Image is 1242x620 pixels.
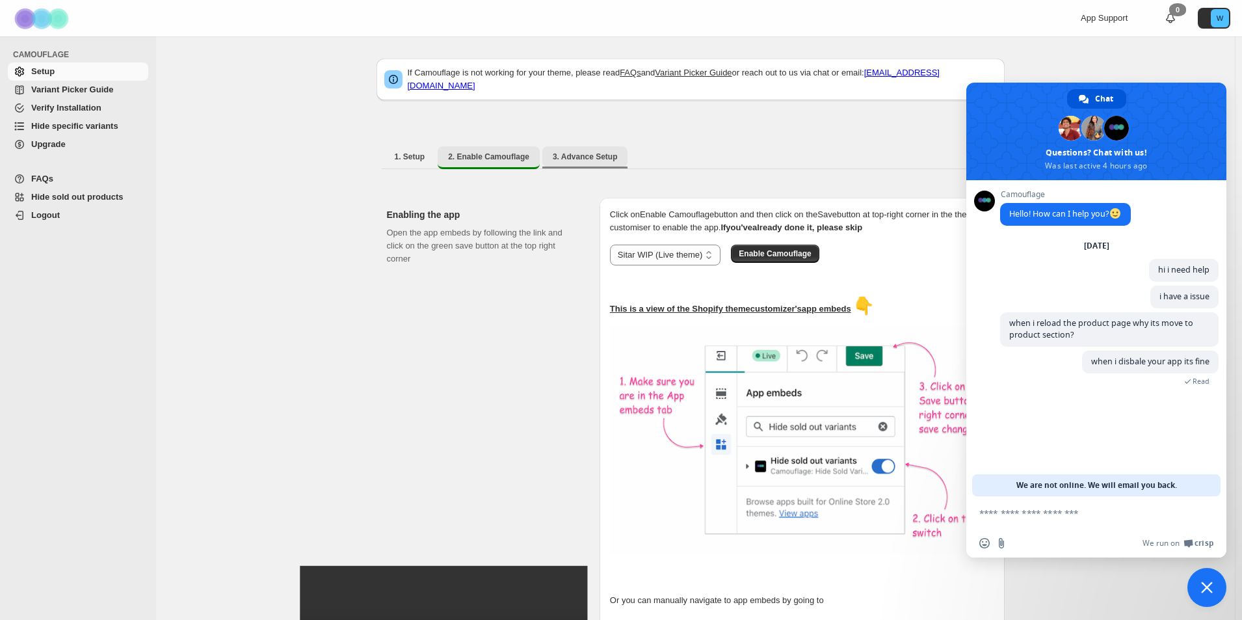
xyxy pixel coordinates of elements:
p: If Camouflage is not working for your theme, please read and or reach out to us via chat or email: [408,66,997,92]
img: camouflage-enable [610,326,1000,554]
span: Chat [1095,89,1113,109]
a: Variant Picker Guide [8,81,148,99]
span: when i reload the product page why its move to product section? [1009,317,1193,340]
div: Close chat [1187,568,1226,607]
a: 0 [1164,12,1177,25]
span: Avatar with initials W [1211,9,1229,27]
span: App Support [1081,13,1128,23]
span: i have a issue [1159,291,1209,302]
span: Read [1193,377,1209,386]
span: We are not online. We will email you back. [1016,474,1177,496]
button: Enable Camouflage [731,245,819,263]
a: Verify Installation [8,99,148,117]
span: 2. Enable Camouflage [448,152,529,162]
text: W [1217,14,1224,22]
span: We run on [1143,538,1180,548]
b: If you've already done it, please skip [720,222,862,232]
a: We run onCrisp [1143,538,1213,548]
h2: Enabling the app [387,208,579,221]
span: Camouflage [1000,190,1131,199]
span: Hello! How can I help you? [1009,208,1122,219]
span: hi i need help [1158,264,1209,275]
div: [DATE] [1084,242,1109,250]
span: when i disbale your app its fine [1091,356,1209,367]
u: This is a view of the Shopify theme customizer's app embeds [610,304,851,314]
button: Avatar with initials W [1198,8,1230,29]
span: Crisp [1195,538,1213,548]
p: Click on Enable Camouflage button and then click on the Save button at top-right corner in the th... [610,208,994,234]
div: Chat [1067,89,1126,109]
span: 1. Setup [395,152,425,162]
span: Setup [31,66,55,76]
a: Variant Picker Guide [655,68,732,77]
span: Send a file [996,538,1007,548]
div: 0 [1169,3,1186,16]
span: CAMOUFLAGE [13,49,150,60]
a: FAQs [8,170,148,188]
img: Camouflage [10,1,75,36]
span: Upgrade [31,139,66,149]
a: Logout [8,206,148,224]
span: Hide sold out products [31,192,124,202]
span: 3. Advance Setup [553,152,618,162]
span: Enable Camouflage [739,249,811,259]
span: Logout [31,210,60,220]
a: FAQs [620,68,641,77]
textarea: Compose your message... [979,507,1185,519]
span: 👇 [853,296,874,316]
a: Hide sold out products [8,188,148,206]
a: Enable Camouflage [731,249,819,258]
span: Verify Installation [31,103,101,113]
span: Insert an emoji [979,538,990,548]
span: FAQs [31,174,53,183]
a: Upgrade [8,135,148,154]
a: Setup [8,62,148,81]
span: Hide specific variants [31,121,118,131]
span: Variant Picker Guide [31,85,113,94]
p: Or you can manually navigate to app embeds by going to [610,594,994,607]
a: Hide specific variants [8,117,148,135]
